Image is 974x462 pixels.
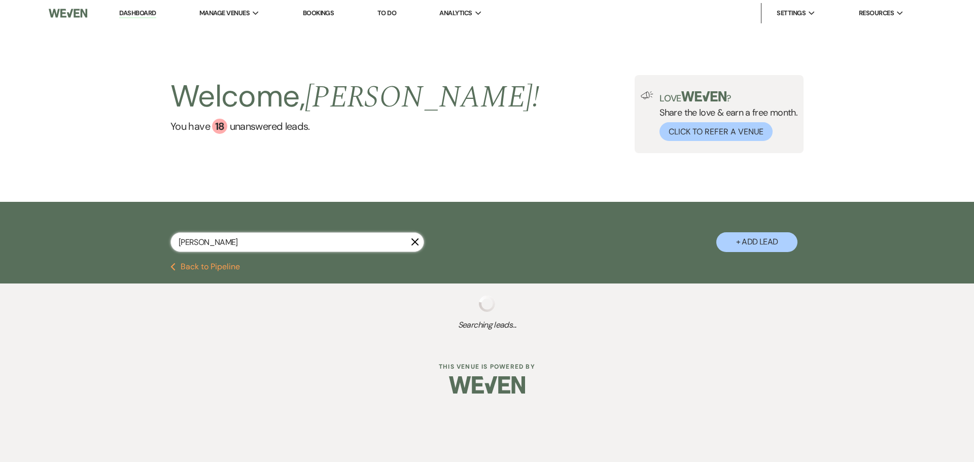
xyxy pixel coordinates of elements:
span: [PERSON_NAME] ! [305,74,539,121]
span: Manage Venues [199,8,250,18]
div: 18 [212,119,227,134]
button: + Add Lead [716,232,797,252]
img: Weven Logo [49,3,87,24]
img: weven-logo-green.svg [681,91,726,101]
span: Resources [859,8,894,18]
img: Weven Logo [449,367,525,403]
img: loading spinner [479,296,495,312]
p: Love ? [659,91,797,103]
div: Share the love & earn a free month. [653,91,797,141]
button: Click to Refer a Venue [659,122,773,141]
span: Settings [777,8,806,18]
input: Search by name, event date, email address or phone number [170,232,424,252]
a: Bookings [303,9,334,17]
a: To Do [377,9,396,17]
h2: Welcome, [170,75,539,119]
a: You have 18 unanswered leads. [170,119,539,134]
button: Back to Pipeline [170,263,240,271]
img: loud-speaker-illustration.svg [641,91,653,99]
span: Searching leads... [49,319,925,331]
a: Dashboard [119,9,156,18]
span: Analytics [439,8,472,18]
